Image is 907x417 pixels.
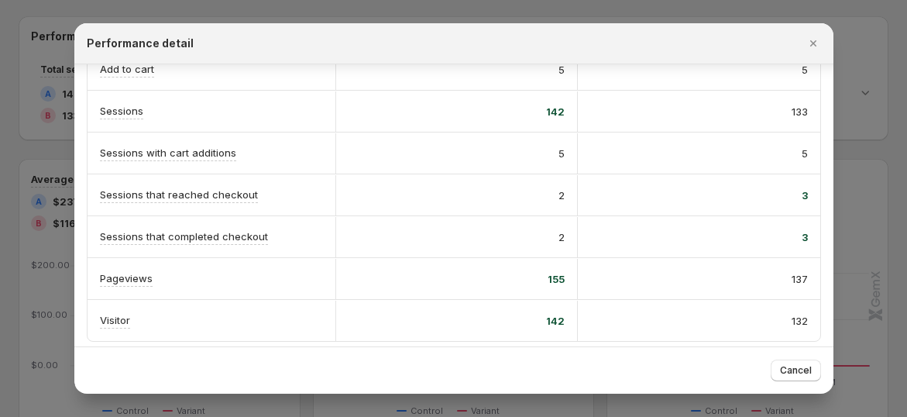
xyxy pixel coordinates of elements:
[100,187,258,202] p: Sessions that reached checkout
[558,146,565,161] span: 5
[780,364,812,377] span: Cancel
[546,104,565,119] span: 142
[100,103,143,119] p: Sessions
[558,62,565,78] span: 5
[802,188,808,203] span: 3
[100,271,153,286] p: Pageviews
[792,313,808,329] span: 132
[802,229,808,245] span: 3
[100,145,236,160] p: Sessions with cart additions
[802,146,808,161] span: 5
[558,188,565,203] span: 2
[792,271,808,287] span: 137
[802,62,808,78] span: 5
[546,313,565,329] span: 142
[558,229,565,245] span: 2
[548,271,565,287] span: 155
[100,312,130,328] p: Visitor
[792,104,808,119] span: 133
[87,36,194,51] h2: Performance detail
[802,33,824,54] button: Close
[771,360,821,381] button: Cancel
[100,229,268,244] p: Sessions that completed checkout
[100,61,154,77] p: Add to cart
